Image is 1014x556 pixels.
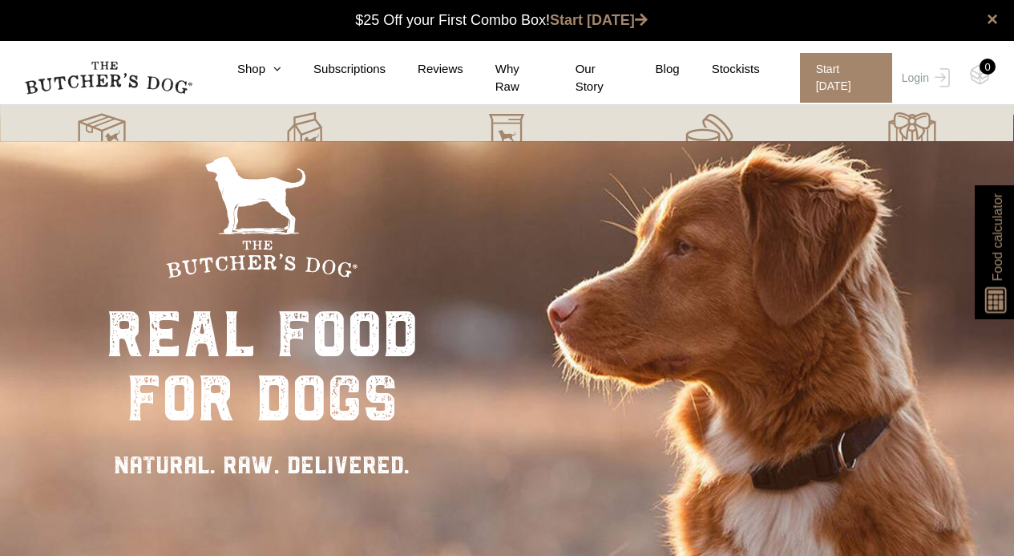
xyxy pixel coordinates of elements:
div: 0 [980,59,996,75]
a: Subscriptions [281,60,386,79]
a: Start [DATE] [784,53,898,103]
div: NATURAL. RAW. DELIVERED. [106,447,418,483]
a: Login [898,53,950,103]
a: Stockists [680,60,760,79]
a: Shop [205,60,281,79]
a: close [987,10,998,29]
a: Blog [624,60,680,79]
img: TBD_Cart-Empty.png [970,64,990,85]
span: Food calculator [988,193,1007,281]
a: Reviews [386,60,463,79]
a: Why Raw [463,60,543,96]
a: Our Story [543,60,624,96]
span: Start [DATE] [800,53,892,103]
div: real food for dogs [106,302,418,431]
a: Start [DATE] [550,12,648,28]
